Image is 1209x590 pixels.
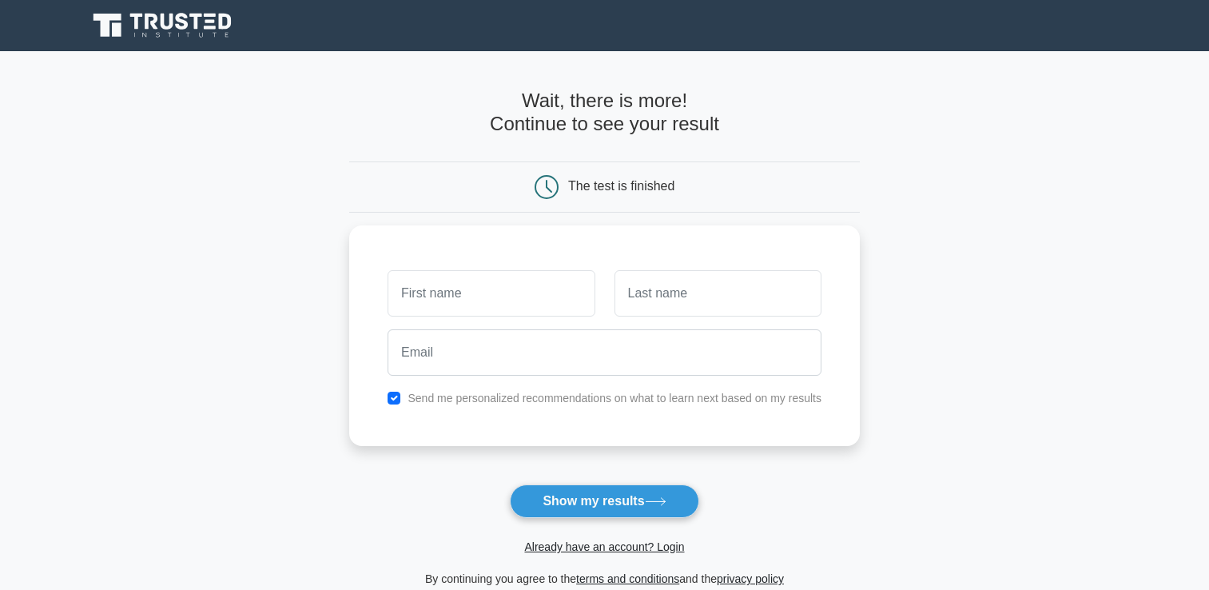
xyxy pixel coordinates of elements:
div: The test is finished [568,179,674,193]
h4: Wait, there is more! Continue to see your result [349,90,860,136]
input: First name [388,270,595,317]
label: Send me personalized recommendations on what to learn next based on my results [408,392,821,405]
a: Already have an account? Login [524,540,684,553]
input: Email [388,329,821,376]
button: Show my results [510,484,698,518]
a: terms and conditions [576,572,679,585]
input: Last name [614,270,821,317]
div: By continuing you agree to the and the [340,569,869,588]
a: privacy policy [717,572,784,585]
